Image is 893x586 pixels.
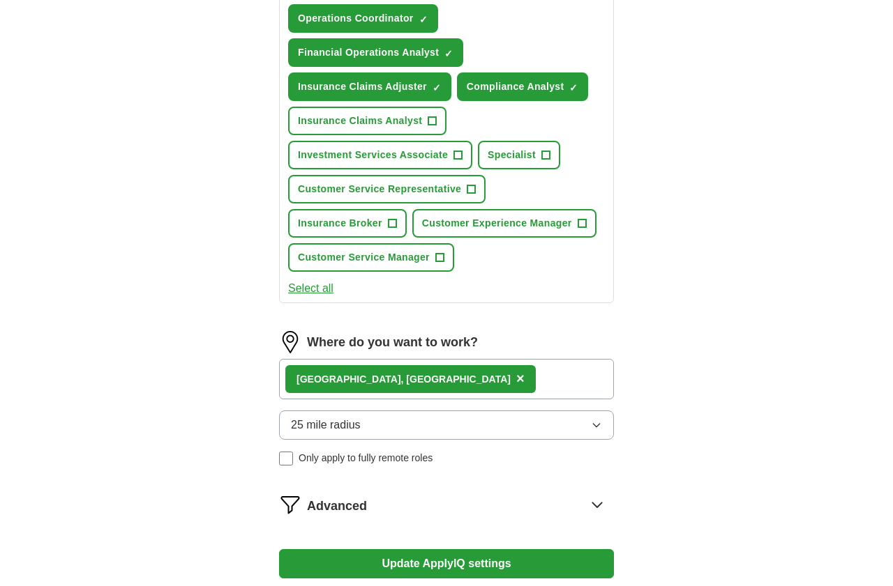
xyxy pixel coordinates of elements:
[288,141,472,169] button: Investment Services Associate
[298,11,414,26] span: Operations Coordinator
[307,333,478,352] label: Where do you want to work?
[288,38,463,67] button: Financial Operations Analyst✓
[288,209,407,238] button: Insurance Broker
[288,107,446,135] button: Insurance Claims Analyst
[298,182,461,196] span: Customer Service Representative
[298,45,439,60] span: Financial Operations Analyst
[279,549,614,578] button: Update ApplyIQ settings
[297,372,511,387] div: [GEOGRAPHIC_DATA], [GEOGRAPHIC_DATA]
[288,4,438,33] button: Operations Coordinator✓
[279,452,293,465] input: Only apply to fully remote roles
[279,493,301,516] img: filter
[516,371,525,386] span: ×
[291,417,361,433] span: 25 mile radius
[433,82,441,93] span: ✓
[298,216,382,231] span: Insurance Broker
[467,79,564,94] span: Compliance Analyst
[298,250,430,265] span: Customer Service Manager
[299,451,433,465] span: Only apply to fully remote roles
[457,72,589,101] button: Compliance Analyst✓
[444,48,453,59] span: ✓
[516,369,525,390] button: ×
[419,14,428,25] span: ✓
[569,82,578,93] span: ✓
[288,243,454,272] button: Customer Service Manager
[488,148,536,162] span: Specialist
[298,114,422,128] span: Insurance Claims Analyst
[298,79,427,94] span: Insurance Claims Adjuster
[422,216,572,231] span: Customer Experience Manager
[288,280,333,297] button: Select all
[279,331,301,353] img: location.png
[307,497,367,516] span: Advanced
[279,410,614,440] button: 25 mile radius
[412,209,596,238] button: Customer Experience Manager
[298,148,448,162] span: Investment Services Associate
[288,72,451,101] button: Insurance Claims Adjuster✓
[288,175,486,203] button: Customer Service Representative
[478,141,560,169] button: Specialist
